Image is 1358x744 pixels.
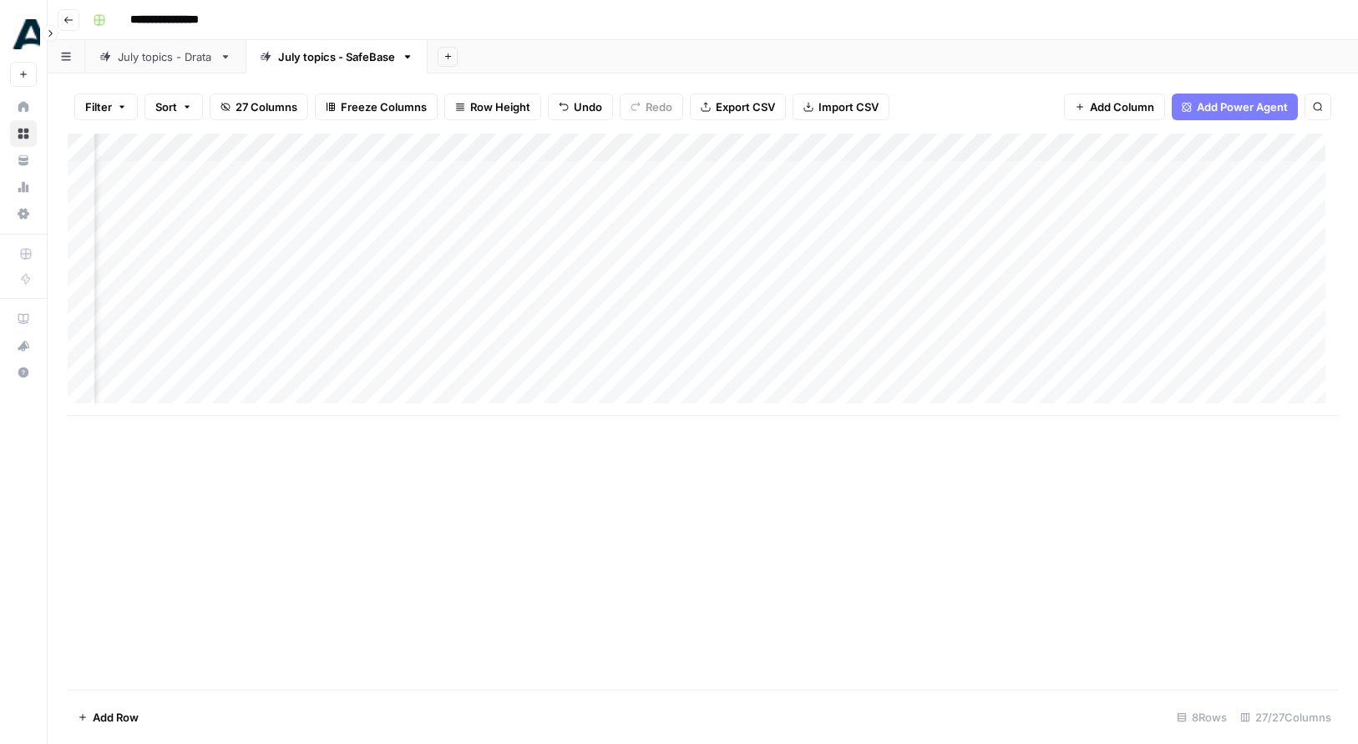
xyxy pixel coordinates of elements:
[10,19,40,49] img: Drata Logo
[74,94,138,120] button: Filter
[85,99,112,115] span: Filter
[246,40,428,73] a: July topics - SafeBase
[444,94,541,120] button: Row Height
[341,99,427,115] span: Freeze Columns
[93,709,139,726] span: Add Row
[85,40,246,73] a: July topics - Drata
[10,332,37,359] button: What's new?
[10,359,37,386] button: Help + Support
[1064,94,1165,120] button: Add Column
[548,94,613,120] button: Undo
[11,333,36,358] div: What's new?
[68,704,149,731] button: Add Row
[278,48,395,65] div: July topics - SafeBase
[620,94,683,120] button: Redo
[10,200,37,227] a: Settings
[118,48,213,65] div: July topics - Drata
[155,99,177,115] span: Sort
[716,99,775,115] span: Export CSV
[793,94,889,120] button: Import CSV
[210,94,308,120] button: 27 Columns
[236,99,297,115] span: 27 Columns
[10,147,37,174] a: Your Data
[818,99,879,115] span: Import CSV
[10,13,37,55] button: Workspace: Drata
[690,94,786,120] button: Export CSV
[10,120,37,147] a: Browse
[10,174,37,200] a: Usage
[10,306,37,332] a: AirOps Academy
[144,94,203,120] button: Sort
[470,99,530,115] span: Row Height
[1197,99,1288,115] span: Add Power Agent
[1234,704,1338,731] div: 27/27 Columns
[1090,99,1154,115] span: Add Column
[10,94,37,120] a: Home
[574,99,602,115] span: Undo
[646,99,672,115] span: Redo
[1172,94,1298,120] button: Add Power Agent
[315,94,438,120] button: Freeze Columns
[1170,704,1234,731] div: 8 Rows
